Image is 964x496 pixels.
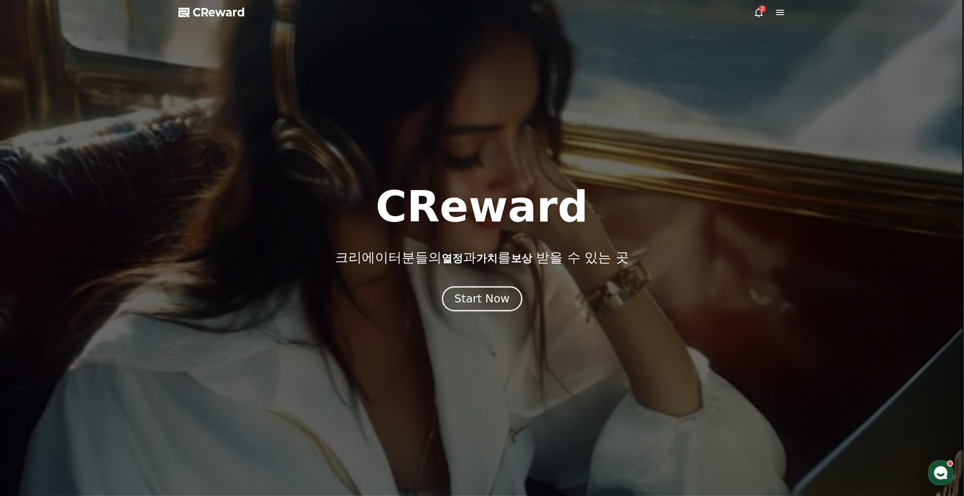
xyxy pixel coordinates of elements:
[442,286,522,311] button: Start Now
[28,295,33,302] span: 홈
[3,282,59,304] a: 홈
[115,282,170,304] a: 설정
[511,252,532,265] span: 보상
[759,5,766,12] div: 2
[335,250,629,266] p: 크리에이터분들의 과 를 받을 수 있는 곳
[754,7,764,18] a: 2
[59,282,115,304] a: 대화
[137,295,148,302] span: 설정
[193,5,245,20] span: CReward
[444,296,521,304] a: Start Now
[454,291,510,306] div: Start Now
[442,252,463,265] span: 열정
[476,252,498,265] span: 가치
[178,5,245,20] a: CReward
[81,295,92,302] span: 대화
[375,186,588,228] h1: CReward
